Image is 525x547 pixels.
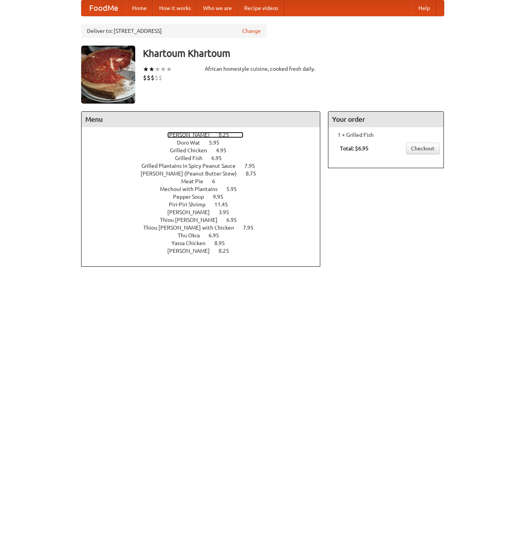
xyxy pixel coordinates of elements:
li: ★ [143,65,149,73]
span: Doro Wat [177,140,208,146]
a: Recipe videos [238,0,284,16]
a: Thiou [PERSON_NAME] 6.95 [160,217,251,223]
span: [PERSON_NAME] [167,132,217,138]
img: angular.jpg [81,46,135,104]
span: 6.95 [211,155,229,161]
li: ★ [155,65,160,73]
a: Change [242,27,261,35]
a: Checkout [406,143,440,154]
span: 6.95 [226,217,245,223]
li: 1 × Grilled Fish [332,131,440,139]
span: [PERSON_NAME] (Peanut Butter Stew) [141,170,245,177]
span: 5.95 [226,186,245,192]
span: 5.95 [209,140,227,146]
span: Grilled Plantains in Spicy Peanut Sauce [141,163,243,169]
a: How it works [153,0,197,16]
span: Mechoui with Plantains [160,186,225,192]
a: [PERSON_NAME] 8.25 [167,132,243,138]
a: Meat Pie 6 [181,178,229,184]
span: Thu Okra [178,232,207,239]
span: 3.95 [219,209,237,215]
li: ★ [149,65,155,73]
span: 9.95 [213,194,231,200]
a: [PERSON_NAME] 8.25 [167,248,243,254]
span: 6.95 [209,232,227,239]
span: Thiou [PERSON_NAME] [160,217,225,223]
a: Grilled Chicken 4.95 [170,147,241,153]
span: 4.95 [216,147,234,153]
span: Piri-Piri Shrimp [169,201,213,208]
span: 11.45 [214,201,236,208]
a: Who we are [197,0,238,16]
h4: Menu [82,112,320,127]
a: Grilled Plantains in Spicy Peanut Sauce 7.95 [141,163,269,169]
a: Piri-Piri Shrimp 11.45 [169,201,242,208]
a: Mechoui with Plantains 5.95 [160,186,251,192]
a: Pepper Soup 9.95 [173,194,238,200]
span: [PERSON_NAME] [167,248,217,254]
span: Meat Pie [181,178,211,184]
a: FoodMe [82,0,126,16]
span: 6 [212,178,223,184]
li: $ [143,73,147,82]
a: Doro Wat 5.95 [177,140,234,146]
li: ★ [160,65,166,73]
span: 8.75 [246,170,264,177]
a: [PERSON_NAME] (Peanut Butter Stew) 8.75 [141,170,270,177]
a: [PERSON_NAME] 3.95 [167,209,243,215]
li: ★ [166,65,172,73]
span: Yassa Chicken [172,240,213,246]
div: African homestyle cuisine, cooked fresh daily. [205,65,321,73]
a: Thiou [PERSON_NAME] with Chicken 7.95 [143,225,268,231]
li: $ [158,73,162,82]
a: Help [412,0,436,16]
span: Grilled Fish [175,155,210,161]
li: $ [155,73,158,82]
span: 7.95 [245,163,263,169]
a: Grilled Fish 6.95 [175,155,236,161]
li: $ [151,73,155,82]
div: Deliver to: [STREET_ADDRESS] [81,24,267,38]
h3: Khartoum Khartoum [143,46,444,61]
span: 8.95 [214,240,233,246]
span: 8.25 [219,248,237,254]
a: Thu Okra 6.95 [178,232,233,239]
a: Home [126,0,153,16]
span: [PERSON_NAME] [167,209,217,215]
span: Pepper Soup [173,194,212,200]
h4: Your order [328,112,443,127]
span: Grilled Chicken [170,147,215,153]
span: Thiou [PERSON_NAME] with Chicken [143,225,242,231]
span: 7.95 [243,225,261,231]
a: Yassa Chicken 8.95 [172,240,239,246]
b: Total: $6.95 [340,145,369,152]
li: $ [147,73,151,82]
span: 8.25 [219,132,237,138]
